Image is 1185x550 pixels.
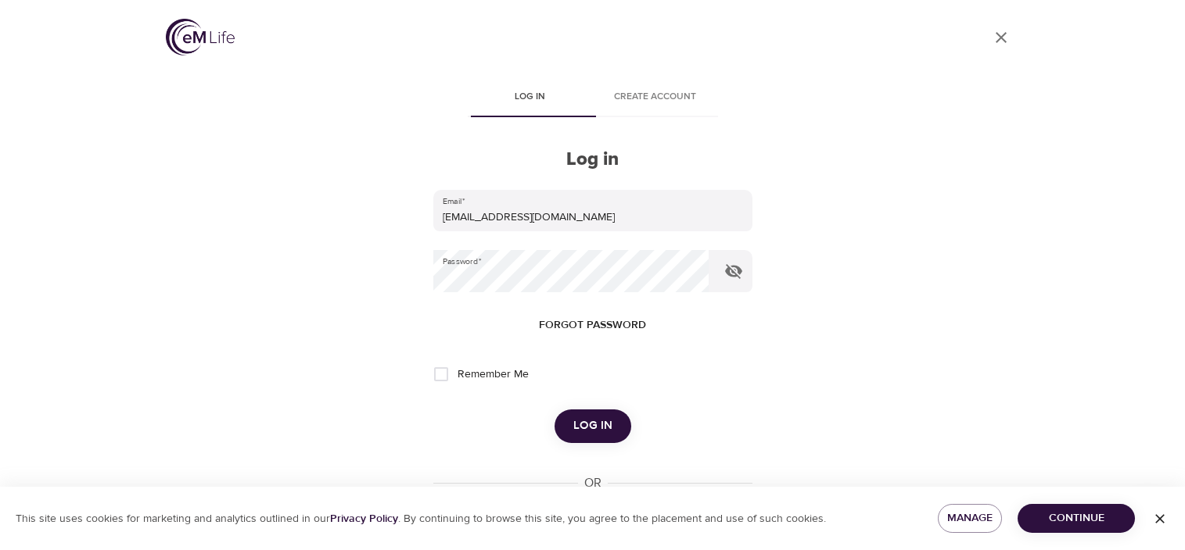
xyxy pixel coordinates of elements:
a: Privacy Policy [330,512,398,526]
button: Log in [555,409,631,442]
div: disabled tabs example [433,80,752,117]
span: Create account [602,89,709,105]
span: Remember Me [458,366,529,383]
button: Manage [938,504,1003,533]
span: Log in [573,416,612,436]
h2: Log in [433,148,752,171]
span: Forgot password [539,316,646,335]
button: Forgot password [533,311,652,340]
span: Log in [477,89,584,105]
a: close [982,19,1020,56]
span: Continue [1030,509,1122,528]
button: Continue [1018,504,1135,533]
span: Manage [950,509,990,528]
img: logo [166,19,235,55]
div: OR [578,474,608,492]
